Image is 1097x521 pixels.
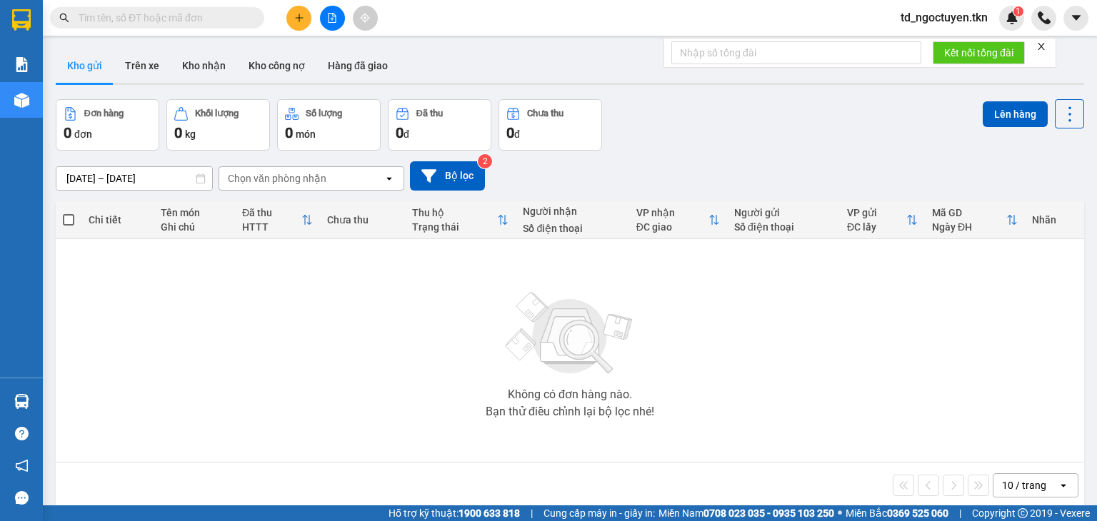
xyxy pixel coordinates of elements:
[405,201,516,239] th: Toggle SortBy
[636,207,708,218] div: VP nhận
[932,207,1006,218] div: Mã GD
[933,41,1025,64] button: Kết nối tổng đài
[14,394,29,409] img: warehouse-icon
[734,207,833,218] div: Người gửi
[486,406,654,418] div: Bạn thử điều chỉnh lại bộ lọc nhé!
[389,505,520,521] span: Hỗ trợ kỹ thuật:
[56,49,114,83] button: Kho gửi
[499,283,641,383] img: svg+xml;base64,PHN2ZyBjbGFzcz0ibGlzdC1wbHVnX19zdmciIHhtbG5zPSJodHRwOi8vd3d3LnczLm9yZy8yMDAwL3N2Zy...
[944,45,1013,61] span: Kết nối tổng đài
[1006,11,1018,24] img: icon-new-feature
[925,201,1025,239] th: Toggle SortBy
[1063,6,1088,31] button: caret-down
[847,221,906,233] div: ĐC lấy
[1002,478,1046,492] div: 10 / trang
[544,505,655,521] span: Cung cấp máy in - giấy in:
[846,505,948,521] span: Miền Bắc
[384,173,395,184] svg: open
[166,99,270,151] button: Khối lượng0kg
[734,221,833,233] div: Số điện thoại
[847,207,906,218] div: VP gửi
[306,108,342,118] div: Số lượng
[171,49,237,83] button: Kho nhận
[285,124,293,141] span: 0
[327,214,398,226] div: Chưa thu
[396,124,404,141] span: 0
[228,171,326,186] div: Chọn văn phòng nhận
[12,9,31,31] img: logo-vxr
[499,99,602,151] button: Chưa thu0đ
[1036,41,1046,51] span: close
[14,93,29,108] img: warehouse-icon
[242,221,301,233] div: HTTT
[296,128,316,140] span: món
[506,124,514,141] span: 0
[671,41,921,64] input: Nhập số tổng đài
[237,49,316,83] button: Kho công nợ
[15,459,29,472] span: notification
[294,13,304,23] span: plus
[84,108,124,118] div: Đơn hàng
[14,57,29,72] img: solution-icon
[235,201,320,239] th: Toggle SortBy
[59,13,69,23] span: search
[388,99,491,151] button: Đã thu0đ
[15,491,29,505] span: message
[161,221,228,233] div: Ghi chú
[508,389,632,400] div: Không có đơn hàng nào.
[242,207,301,218] div: Đã thu
[64,124,71,141] span: 0
[703,507,834,519] strong: 0708 023 035 - 0935 103 250
[527,108,563,118] div: Chưa thu
[1013,6,1023,16] sup: 1
[658,505,834,521] span: Miền Nam
[404,128,409,140] span: đ
[56,167,212,190] input: Select a date range.
[195,108,239,118] div: Khối lượng
[531,505,533,521] span: |
[89,214,146,226] div: Chi tiết
[416,108,443,118] div: Đã thu
[838,510,842,516] span: ⚪️
[523,206,621,217] div: Người nhận
[959,505,961,521] span: |
[1018,508,1028,518] span: copyright
[887,507,948,519] strong: 0369 525 060
[523,223,621,234] div: Số điện thoại
[412,221,498,233] div: Trạng thái
[286,6,311,31] button: plus
[459,507,520,519] strong: 1900 633 818
[478,154,492,168] sup: 2
[353,6,378,31] button: aim
[629,201,727,239] th: Toggle SortBy
[410,161,485,191] button: Bộ lọc
[932,221,1006,233] div: Ngày ĐH
[514,128,520,140] span: đ
[185,128,196,140] span: kg
[174,124,182,141] span: 0
[1016,6,1021,16] span: 1
[327,13,337,23] span: file-add
[316,49,399,83] button: Hàng đã giao
[161,207,228,218] div: Tên món
[983,101,1048,127] button: Lên hàng
[79,10,247,26] input: Tìm tên, số ĐT hoặc mã đơn
[320,6,345,31] button: file-add
[889,9,999,26] span: td_ngoctuyen.tkn
[114,49,171,83] button: Trên xe
[636,221,708,233] div: ĐC giao
[277,99,381,151] button: Số lượng0món
[1032,214,1076,226] div: Nhãn
[1038,11,1051,24] img: phone-icon
[1058,480,1069,491] svg: open
[360,13,370,23] span: aim
[74,128,92,140] span: đơn
[840,201,925,239] th: Toggle SortBy
[56,99,159,151] button: Đơn hàng0đơn
[1070,11,1083,24] span: caret-down
[15,427,29,440] span: question-circle
[412,207,498,218] div: Thu hộ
